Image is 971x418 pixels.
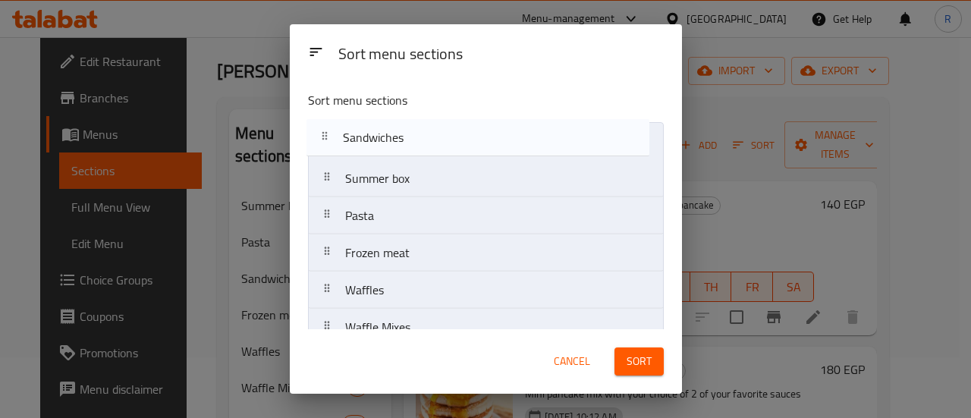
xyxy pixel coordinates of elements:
[308,91,590,110] p: Sort menu sections
[614,347,664,376] button: Sort
[627,352,652,371] span: Sort
[332,38,670,72] div: Sort menu sections
[554,352,590,371] span: Cancel
[548,347,596,376] button: Cancel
